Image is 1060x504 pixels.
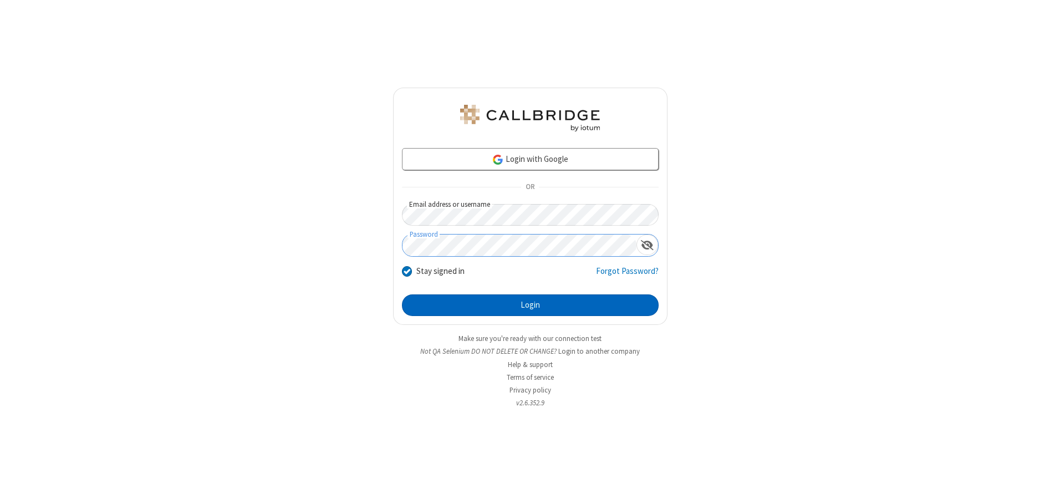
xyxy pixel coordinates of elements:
a: Help & support [508,360,553,369]
span: OR [521,180,539,195]
iframe: Chat [1032,475,1052,496]
button: Login [402,294,659,317]
img: google-icon.png [492,154,504,166]
a: Login with Google [402,148,659,170]
input: Email address or username [402,204,659,226]
a: Make sure you're ready with our connection test [458,334,602,343]
a: Terms of service [507,373,554,382]
li: v2.6.352.9 [393,398,667,408]
li: Not QA Selenium DO NOT DELETE OR CHANGE? [393,346,667,357]
div: Show password [636,235,658,255]
a: Privacy policy [509,385,551,395]
a: Forgot Password? [596,265,659,286]
input: Password [402,235,636,256]
img: QA Selenium DO NOT DELETE OR CHANGE [458,105,602,131]
button: Login to another company [558,346,640,357]
label: Stay signed in [416,265,465,278]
